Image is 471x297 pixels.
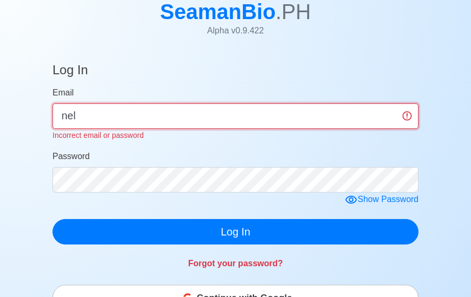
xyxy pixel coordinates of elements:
button: Log In [53,219,418,244]
a: Forgot your password? [188,259,283,268]
h4: Log In [53,63,88,82]
span: Password [53,152,90,161]
div: Show Password [345,193,418,206]
span: Email [53,88,74,97]
input: Your email [53,103,418,129]
p: Alpha v 0.9.422 [160,24,311,37]
small: Incorrect email or password [53,131,144,139]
